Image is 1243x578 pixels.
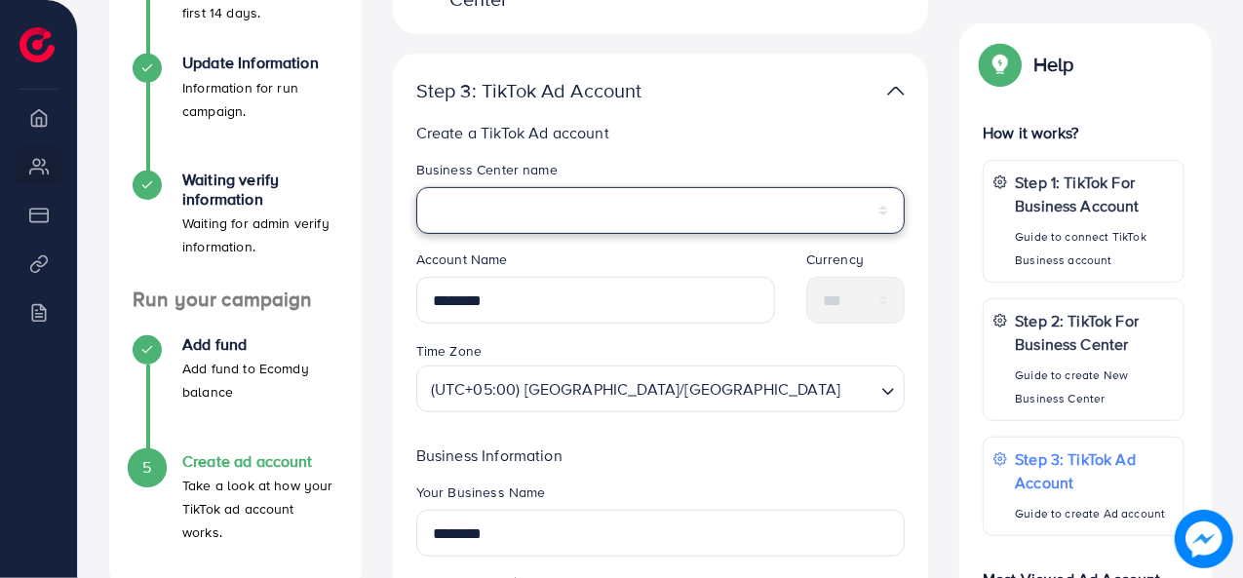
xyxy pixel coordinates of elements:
legend: Your Business Name [416,482,906,510]
li: Waiting verify information [109,171,362,288]
p: Guide to create Ad account [1015,502,1174,525]
img: image [1175,510,1233,568]
p: Add fund to Ecomdy balance [182,357,338,404]
p: Help [1033,53,1074,76]
legend: Business Center name [416,160,906,187]
h4: Waiting verify information [182,171,338,208]
p: Take a look at how your TikTok ad account works. [182,474,338,544]
input: Search for option [846,370,874,406]
div: Search for option [416,366,906,412]
p: Step 3: TikTok Ad Account [416,79,732,102]
p: Guide to connect TikTok Business account [1015,225,1174,272]
h4: Create ad account [182,452,338,471]
h4: Update Information [182,54,338,72]
img: Popup guide [983,47,1018,82]
p: Guide to create New Business Center [1015,364,1174,410]
p: Step 2: TikTok For Business Center [1015,309,1174,356]
span: 5 [142,456,151,479]
li: Add fund [109,335,362,452]
p: Waiting for admin verify information. [182,212,338,258]
legend: Account Name [416,250,775,277]
p: Information for run campaign. [182,76,338,123]
li: Update Information [109,54,362,171]
li: Create ad account [109,452,362,569]
p: Step 3: TikTok Ad Account [1015,447,1174,494]
p: Create a TikTok Ad account [416,121,906,144]
p: How it works? [983,121,1185,144]
label: Time Zone [416,341,482,361]
p: Step 1: TikTok For Business Account [1015,171,1174,217]
h4: Add fund [182,335,338,354]
legend: Currency [806,250,905,277]
span: (UTC+05:00) [GEOGRAPHIC_DATA]/[GEOGRAPHIC_DATA] [427,371,845,406]
img: logo [19,27,55,62]
h4: Run your campaign [109,288,362,312]
img: TikTok partner [887,77,905,105]
p: Business Information [416,443,906,467]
